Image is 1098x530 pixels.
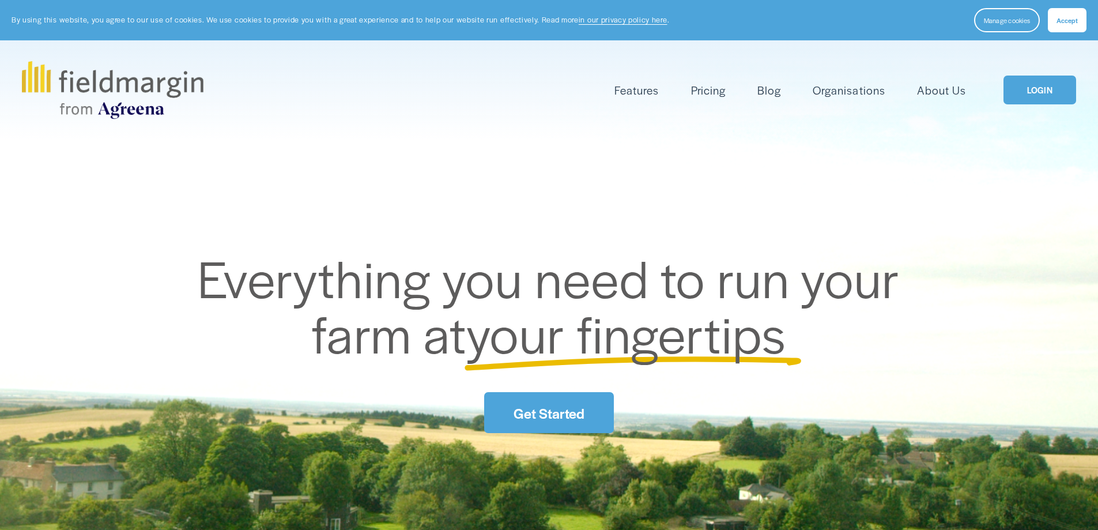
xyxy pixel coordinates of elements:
img: fieldmargin.com [22,61,203,119]
a: About Us [917,81,966,100]
a: Blog [757,81,781,100]
a: in our privacy policy here [579,14,667,25]
span: Accept [1057,16,1078,25]
a: Pricing [691,81,726,100]
a: LOGIN [1003,76,1076,105]
span: Features [614,82,659,99]
a: Organisations [813,81,885,100]
button: Manage cookies [974,8,1040,32]
span: Everything you need to run your farm at [198,241,912,369]
span: Manage cookies [984,16,1030,25]
a: Get Started [484,392,613,433]
button: Accept [1048,8,1086,32]
a: folder dropdown [614,81,659,100]
p: By using this website, you agree to our use of cookies. We use cookies to provide you with a grea... [12,14,669,25]
span: your fingertips [466,296,786,369]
